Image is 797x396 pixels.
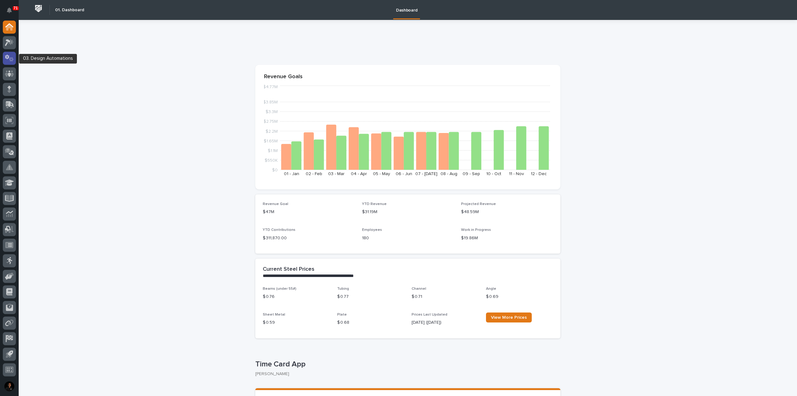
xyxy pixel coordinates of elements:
[255,360,558,369] p: Time Card App
[362,209,454,215] p: $31.19M
[461,209,553,215] p: $48.59M
[272,168,278,172] tspan: $0
[412,287,426,291] span: Channel
[263,209,355,215] p: $47M
[337,287,349,291] span: Tubing
[306,172,322,176] text: 02 - Feb
[8,7,16,17] div: Notifications71
[328,172,345,176] text: 03 - Mar
[263,319,330,326] p: $ 0.59
[373,172,390,176] text: 05 - May
[33,3,44,14] img: Workspace Logo
[337,293,404,300] p: $ 0.77
[486,172,501,176] text: 10 - Oct
[263,287,296,291] span: Beams (under 55#)
[491,315,527,320] span: View More Prices
[55,7,84,13] h2: 01. Dashboard
[266,129,278,133] tspan: $2.2M
[441,172,457,176] text: 08 - Aug
[362,228,382,232] span: Employees
[461,228,491,232] span: Work in Progress
[412,313,447,317] span: Prices Last Updated
[263,85,278,89] tspan: $4.77M
[337,319,404,326] p: $ 0.68
[263,266,314,273] h2: Current Steel Prices
[486,313,532,322] a: View More Prices
[396,172,412,176] text: 06 - Jun
[268,148,278,153] tspan: $1.1M
[264,74,552,80] p: Revenue Goals
[265,158,278,162] tspan: $550K
[3,380,16,393] button: users-avatar
[14,6,18,10] p: 71
[486,287,496,291] span: Angle
[486,293,553,300] p: $ 0.69
[264,139,278,143] tspan: $1.65M
[263,228,295,232] span: YTD Contributions
[337,313,347,317] span: Plate
[463,172,480,176] text: 09 - Sep
[263,100,278,104] tspan: $3.85M
[412,319,479,326] p: [DATE] ([DATE])
[509,172,524,176] text: 11 - Nov
[362,235,454,241] p: 180
[263,293,330,300] p: $ 0.76
[412,293,479,300] p: $ 0.71
[263,235,355,241] p: $ 311,870.00
[415,172,437,176] text: 07 - [DATE]
[351,172,367,176] text: 04 - Apr
[263,202,288,206] span: Revenue Goal
[263,313,285,317] span: Sheet Metal
[461,202,496,206] span: Projected Revenue
[461,235,553,241] p: $19.86M
[3,4,16,17] button: Notifications
[362,202,387,206] span: YTD Revenue
[255,371,555,377] p: [PERSON_NAME]
[266,110,278,114] tspan: $3.3M
[284,172,299,176] text: 01 - Jan
[263,119,278,124] tspan: $2.75M
[531,172,547,176] text: 12 - Dec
